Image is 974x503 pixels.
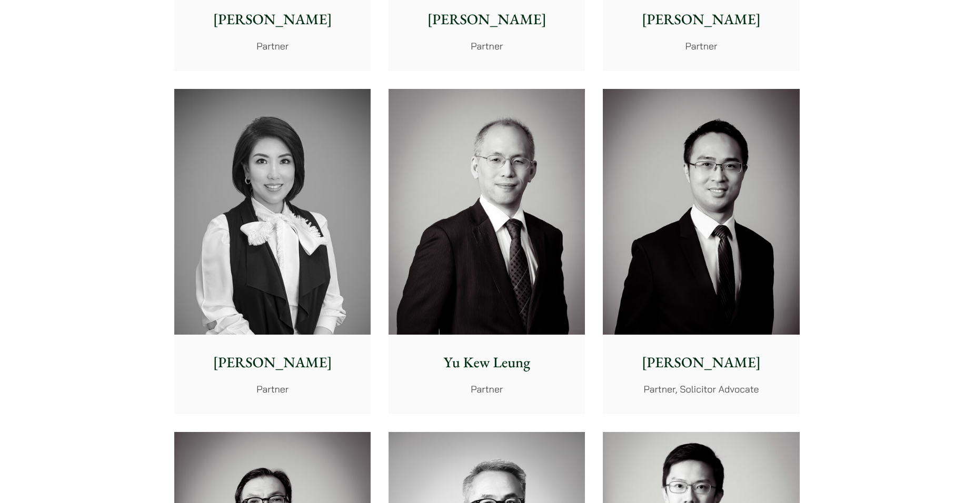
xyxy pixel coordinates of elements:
p: [PERSON_NAME] [611,8,791,31]
p: Partner [611,39,791,53]
a: Yu Kew Leung Partner [389,89,585,414]
p: [PERSON_NAME] [397,8,577,31]
p: Yu Kew Leung [397,351,577,374]
p: [PERSON_NAME] [183,8,362,31]
p: Partner, Solicitor Advocate [611,382,791,396]
p: [PERSON_NAME] [183,351,362,374]
p: [PERSON_NAME] [611,351,791,374]
p: Partner [183,39,362,53]
a: [PERSON_NAME] Partner, Solicitor Advocate [603,89,799,414]
a: [PERSON_NAME] Partner [174,89,371,414]
p: Partner [183,382,362,396]
p: Partner [397,39,577,53]
p: Partner [397,382,577,396]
